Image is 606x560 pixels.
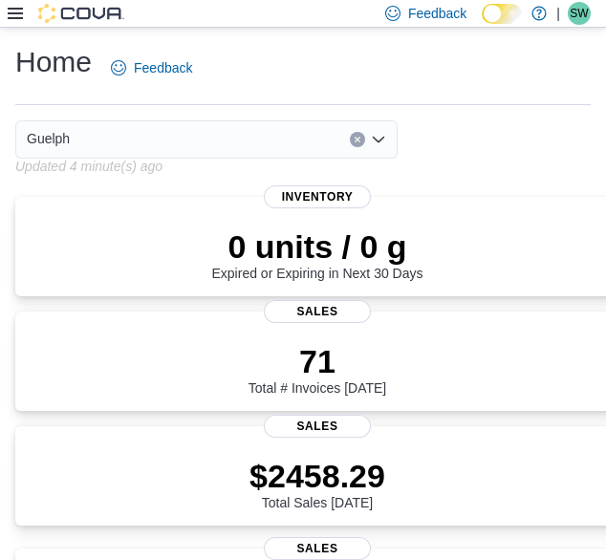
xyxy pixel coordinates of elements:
h1: Home [15,43,92,81]
span: Feedback [408,4,466,23]
span: SW [570,2,588,25]
div: Total Sales [DATE] [249,457,385,510]
p: $2458.29 [249,457,385,495]
span: Sales [264,300,371,323]
p: | [556,2,560,25]
div: Total # Invoices [DATE] [249,342,386,396]
img: Cova [38,4,124,23]
div: Sarah Wall [568,2,591,25]
a: Feedback [103,49,200,87]
span: Feedback [134,58,192,77]
button: Clear input [350,132,365,147]
input: Dark Mode [482,4,522,24]
button: Open list of options [371,132,386,147]
p: Updated 4 minute(s) ago [15,159,162,174]
p: 0 units / 0 g [212,227,423,266]
p: 71 [249,342,386,380]
span: Dark Mode [482,24,483,25]
span: Sales [264,537,371,560]
span: Guelph [27,127,70,150]
span: Inventory [264,185,371,208]
span: Sales [264,415,371,438]
div: Expired or Expiring in Next 30 Days [212,227,423,281]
